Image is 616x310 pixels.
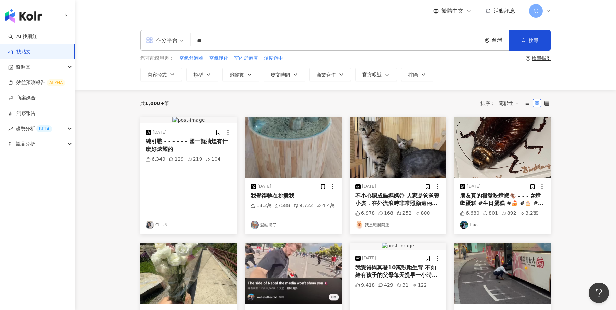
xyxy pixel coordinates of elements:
a: KOL Avatar愛睏熊仔 [251,221,336,229]
div: 9,722 [294,202,313,209]
div: 6,680 [460,210,479,217]
span: question-circle [526,56,530,61]
button: 官方帳號 [355,68,397,81]
img: KOL Avatar [355,221,363,229]
button: 追蹤數 [222,68,259,81]
div: BETA [36,125,52,132]
img: post-image [172,117,205,124]
div: 801 [483,210,498,217]
img: post-image [245,117,342,178]
div: 6,349 [146,156,165,163]
img: post-image [382,243,414,250]
span: environment [485,38,490,43]
div: 168 [378,210,393,217]
div: 4.4萬 [317,202,335,209]
div: 搜尋指引 [532,56,551,61]
button: 空氣淨化 [209,55,229,62]
span: 您可能感興趣： [140,55,174,62]
button: 溫度適中 [264,55,283,62]
span: 內容形式 [147,72,167,78]
div: 129 [169,156,184,163]
a: KOL AvatarHao [460,221,546,229]
img: post-image [350,117,446,178]
img: logo [5,9,42,23]
div: 219 [187,156,202,163]
a: searchAI 找網紅 [8,33,37,40]
span: 商業合作 [317,72,336,78]
span: 搜尋 [529,38,538,43]
div: 429 [378,282,393,289]
span: 試 [534,7,538,15]
span: 追蹤數 [230,72,244,78]
span: appstore [146,37,153,44]
button: 搜尋 [509,30,551,51]
div: 6,978 [355,210,375,217]
img: KOL Avatar [146,221,154,229]
div: 13.2萬 [251,202,272,209]
div: 252 [397,210,412,217]
div: 9,418 [355,282,375,289]
a: KOL Avatar我是鬆獅阿肥 [355,221,441,229]
div: 122 [412,282,427,289]
span: 空氣舒適圈 [179,55,203,62]
div: 3.2萬 [520,210,538,217]
span: 發文時間 [271,72,290,78]
button: 排除 [401,68,433,81]
a: 洞察報告 [8,110,36,117]
div: [DATE] [467,184,481,189]
iframe: Help Scout Beacon - Open [589,283,609,303]
button: 發文時間 [264,68,305,81]
div: [DATE] [362,184,376,189]
span: 趨勢分析 [16,121,52,136]
span: 資源庫 [16,59,30,75]
div: 104 [206,156,221,163]
div: 892 [501,210,516,217]
span: 排除 [408,72,418,78]
span: rise [8,126,13,131]
img: post-image [140,243,237,304]
div: [DATE] [153,130,167,135]
span: 活動訊息 [493,8,515,14]
div: 純引戰 - - - - - - 國一就抽煙有什麼好炫耀的 [146,138,231,153]
img: post-image [245,243,342,304]
span: 空氣淨化 [209,55,228,62]
button: 商業合作 [309,68,351,81]
div: 我覺得牠在挑釁我 [251,192,336,200]
a: 商案媒合 [8,95,36,102]
img: KOL Avatar [251,221,259,229]
span: 競品分析 [16,136,35,152]
button: 室內舒適度 [234,55,258,62]
img: KOL Avatar [460,221,468,229]
a: 找貼文 [8,49,31,55]
div: [DATE] [362,255,376,261]
div: [DATE] [257,184,271,189]
div: 我覺得與其發10萬鼓勵生育 不如給有孩子的父母每天提早一小時下班 可以從容的去接小孩是多麼幸福的事呀～ [355,264,441,279]
button: 類型 [186,68,218,81]
span: 類型 [193,72,203,78]
a: 效益預測報告ALPHA [8,79,65,86]
div: 台灣 [492,37,509,43]
div: 不小心認成貓媽媽😅 人家是爸爸帶小孩，在外流浪時非常照顧這兩隻幼貓被誤以為是貓媽媽 結果有蛋蛋😳 黑虎斑是小男生 白襪子是小女生 約三個月大 貓爸爸這兩天會送紮 [355,192,441,207]
img: post-image [454,243,551,304]
button: 內容形式 [140,68,182,81]
div: 不分平台 [146,35,178,46]
img: post-image [454,117,551,178]
button: 空氣舒適圈 [179,55,204,62]
span: 關聯性 [499,98,519,109]
span: 1,000+ [145,100,164,106]
span: 官方帳號 [362,72,382,77]
div: 朋友真的很愛吃蟑螂🪳 - - - #蟑螂蛋糕 #生日蛋糕 #🍰 #🎂 #慶生 #台中蛋糕 [460,192,546,207]
div: 588 [275,202,290,209]
span: 繁體中文 [441,7,463,15]
div: 共 筆 [140,100,169,106]
div: 31 [397,282,409,289]
div: 排序： [480,98,523,109]
div: 800 [415,210,430,217]
a: KOL AvatarCHUN [146,221,231,229]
